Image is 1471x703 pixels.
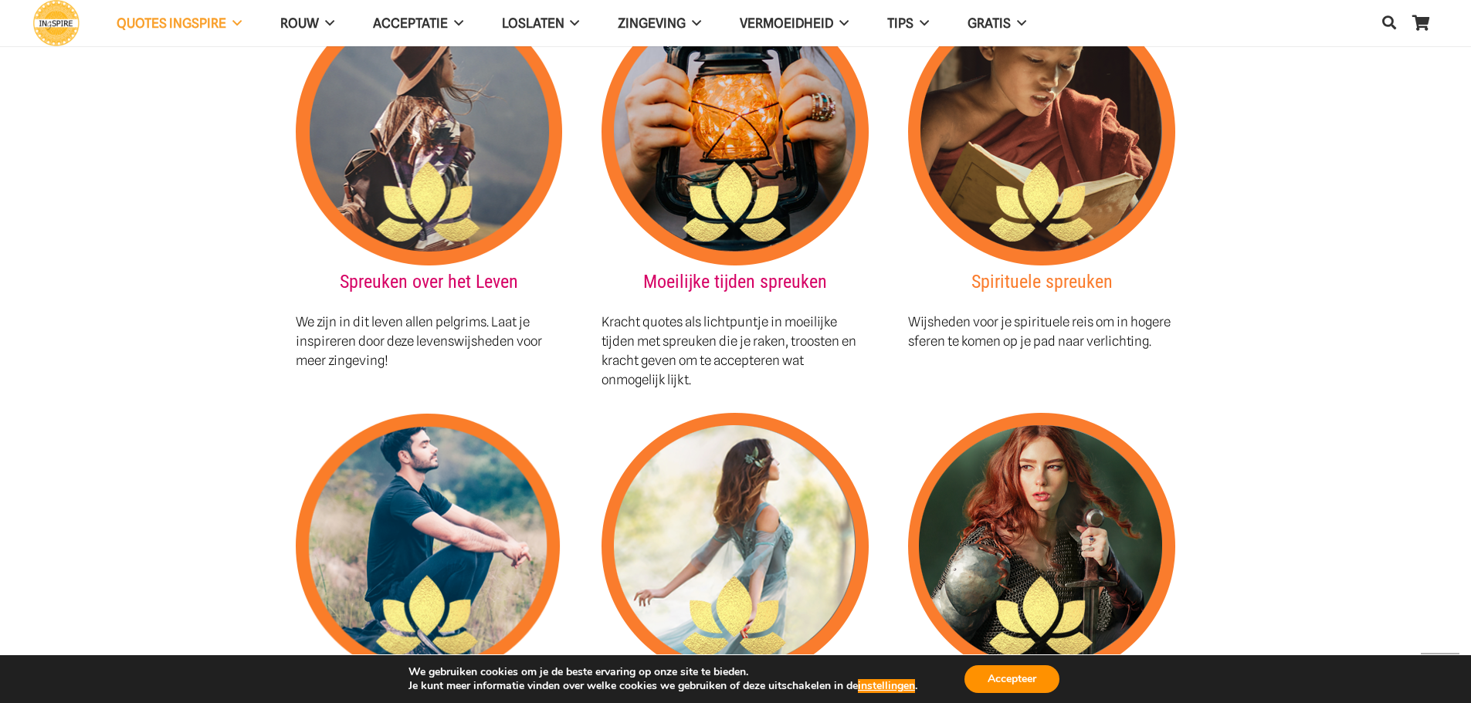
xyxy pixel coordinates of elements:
a: Terug naar top [1421,653,1459,691]
span: VERMOEIDHEID [740,15,833,31]
a: QUOTES INGSPIRE [97,4,261,43]
span: TIPS [887,15,913,31]
a: VERMOEIDHEID [720,4,868,43]
p: We gebruiken cookies om je de beste ervaring op onze site te bieden. [408,665,917,679]
span: Loslaten [502,15,564,31]
span: ROUW [280,15,319,31]
p: Wijsheden voor je spirituele reis om in hogere sferen te komen op je pad naar verlichting. [908,313,1175,351]
p: Kracht quotes als lichtpuntje in moeilijke tijden met spreuken die je raken, troosten en kracht g... [602,313,869,390]
span: Zingeving [618,15,686,31]
a: Moeilijke tijden spreuken [643,271,827,292]
span: Acceptatie [373,15,448,31]
span: GRATIS [968,15,1011,31]
button: Accepteer [964,665,1059,693]
a: Acceptatie [354,4,483,43]
button: instellingen [858,679,915,693]
a: Zoeken [1374,5,1405,42]
a: Spreuken over het Leven [340,271,518,292]
a: Loslaten [483,4,599,43]
a: Zingeving [598,4,720,43]
p: We zijn in dit leven allen pelgrims. Laat je inspireren door deze levenswijsheden voor meer zinge... [296,313,563,370]
a: GRATIS [948,4,1046,43]
a: TIPS [868,4,948,43]
span: QUOTES INGSPIRE [117,15,226,31]
img: Positieve spreuken van Ingspire [602,413,869,680]
img: Kracht in moeilijke tijden voor de strijders onder ons - Ingspire [908,413,1175,680]
a: Spirituele spreuken [971,271,1113,292]
a: ROUW [261,4,354,43]
p: Je kunt meer informatie vinden over welke cookies we gebruiken of deze uitschakelen in de . [408,679,917,693]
